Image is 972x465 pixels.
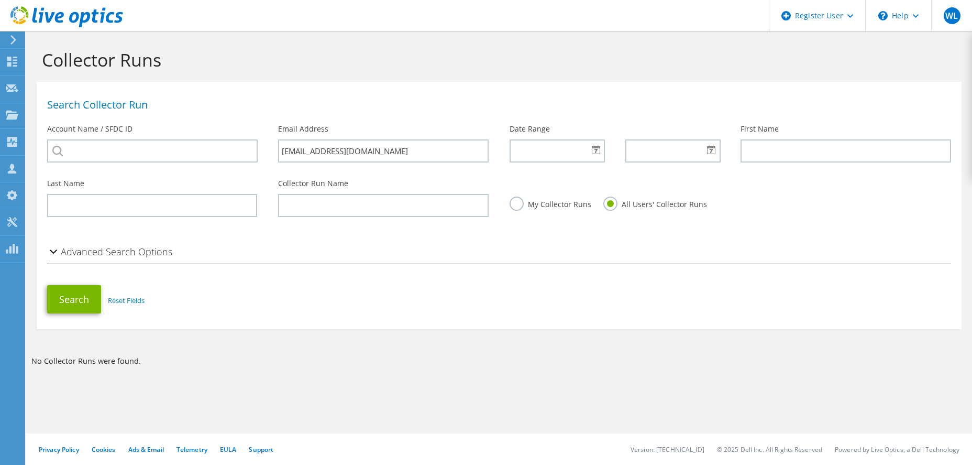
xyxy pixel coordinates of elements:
[249,445,273,454] a: Support
[944,7,960,24] span: WL
[510,124,550,134] label: Date Range
[220,445,236,454] a: EULA
[47,124,132,134] label: Account Name / SFDC ID
[42,49,951,71] h1: Collector Runs
[47,241,172,262] h2: Advanced Search Options
[108,296,145,305] a: Reset Fields
[510,197,591,210] label: My Collector Runs
[92,445,116,454] a: Cookies
[47,285,101,313] button: Search
[741,124,779,134] label: First Name
[39,445,79,454] a: Privacy Policy
[835,445,959,454] li: Powered by Live Optics, a Dell Technology
[278,124,328,134] label: Email Address
[47,100,946,110] h1: Search Collector Run
[717,445,822,454] li: © 2025 Dell Inc. All Rights Reserved
[278,178,348,189] label: Collector Run Name
[631,445,704,454] li: Version: [TECHNICAL_ID]
[47,178,84,189] label: Last Name
[128,445,164,454] a: Ads & Email
[31,355,967,367] p: No Collector Runs were found.
[878,11,888,20] svg: \n
[603,197,707,210] label: All Users' Collector Runs
[176,445,207,454] a: Telemetry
